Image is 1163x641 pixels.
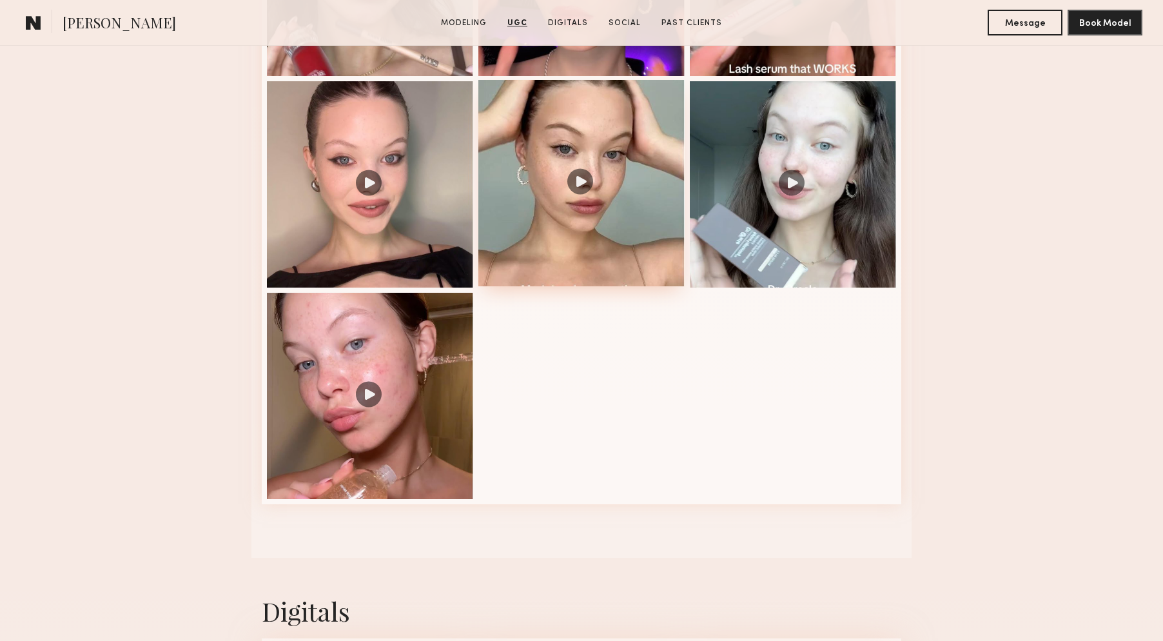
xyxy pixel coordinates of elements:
[262,594,901,628] div: Digitals
[656,17,727,29] a: Past Clients
[436,17,492,29] a: Modeling
[988,10,1062,35] button: Message
[1068,17,1142,28] a: Book Model
[1068,10,1142,35] button: Book Model
[502,17,533,29] a: UGC
[543,17,593,29] a: Digitals
[603,17,646,29] a: Social
[63,13,176,35] span: [PERSON_NAME]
